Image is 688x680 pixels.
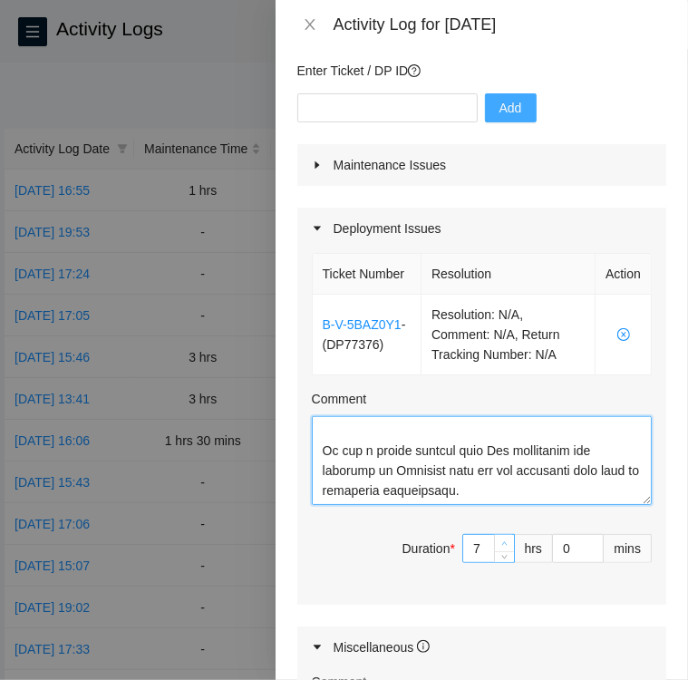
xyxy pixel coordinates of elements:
textarea: Comment [312,416,652,505]
div: hrs [515,534,553,563]
span: down [499,551,510,562]
div: mins [604,534,652,563]
span: close [303,17,317,32]
span: caret-right [312,642,323,653]
span: Decrease Value [494,551,514,562]
th: Action [596,254,652,295]
div: Deployment Issues [297,208,666,249]
button: Add [485,93,537,122]
div: Maintenance Issues [297,144,666,186]
div: Miscellaneous info-circle [297,627,666,668]
td: Resolution: N/A, Comment: N/A, Return Tracking Number: N/A [422,295,596,375]
button: Close [297,16,323,34]
span: caret-right [312,160,323,170]
div: Miscellaneous [334,637,431,657]
div: Activity Log for [DATE] [334,15,666,34]
span: Increase Value [494,535,514,551]
a: B-V-5BAZ0Y1 [323,317,402,332]
div: Duration [402,539,455,559]
span: question-circle [408,64,421,77]
span: close-circle [606,328,641,341]
label: Comment [312,389,367,409]
th: Ticket Number [313,254,422,295]
span: Add [499,98,522,118]
span: caret-right [312,223,323,234]
span: info-circle [417,640,430,653]
span: up [499,539,510,549]
th: Resolution [422,254,596,295]
p: Enter Ticket / DP ID [297,61,666,81]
